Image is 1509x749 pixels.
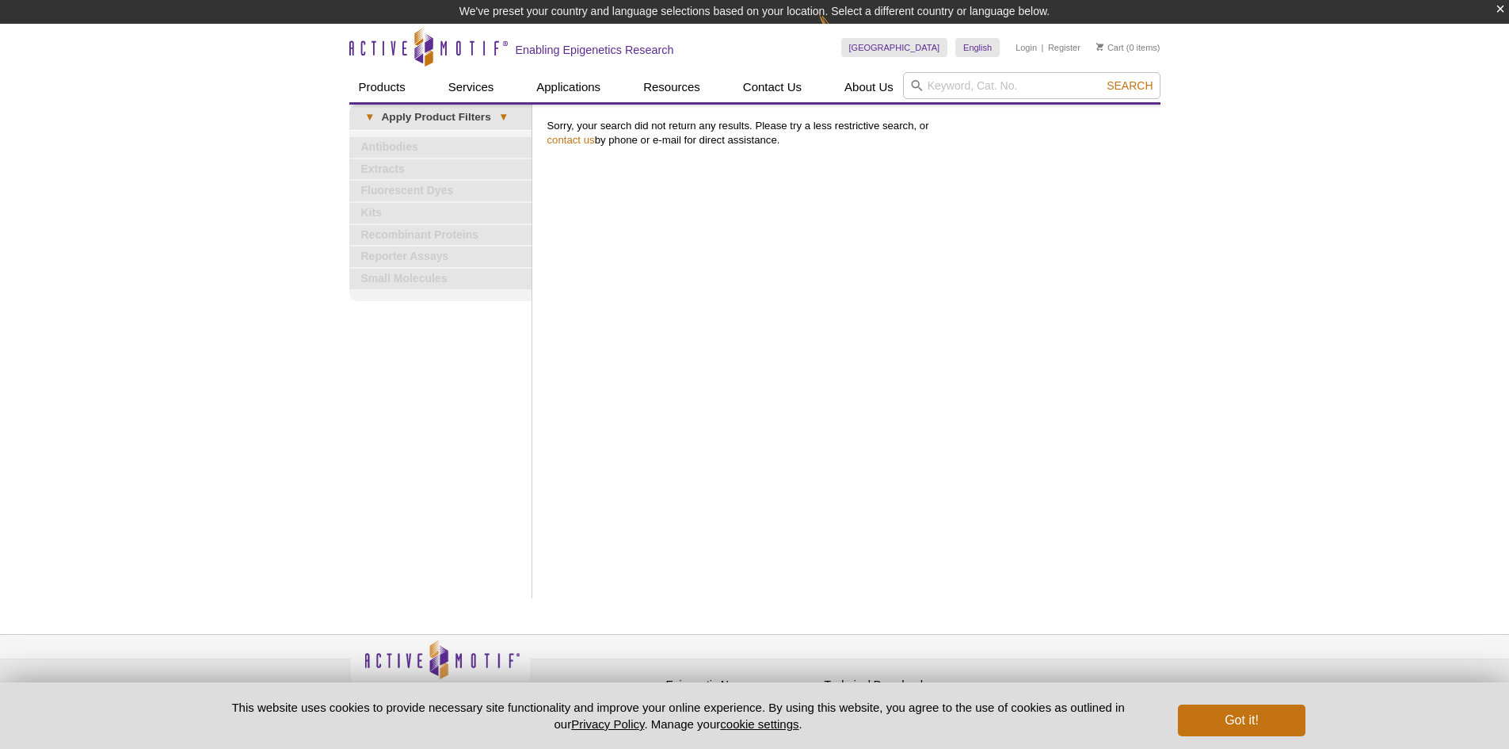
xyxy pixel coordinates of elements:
[1096,42,1124,53] a: Cart
[439,72,504,102] a: Services
[527,72,610,102] a: Applications
[1048,42,1080,53] a: Register
[349,225,532,246] a: Recombinant Proteins
[539,676,601,700] a: Privacy Policy
[349,159,532,180] a: Extracts
[349,137,532,158] a: Antibodies
[734,72,811,102] a: Contact Us
[1178,705,1305,736] button: Got it!
[349,246,532,267] a: Reporter Assays
[634,72,710,102] a: Resources
[825,678,975,692] h4: Technical Downloads
[903,72,1160,99] input: Keyword, Cat. No.
[349,269,532,289] a: Small Molecules
[349,635,532,699] img: Active Motif,
[516,43,674,57] h2: Enabling Epigenetics Research
[818,12,860,49] img: Change Here
[349,72,415,102] a: Products
[349,105,532,130] a: ▾Apply Product Filters▾
[1096,38,1160,57] li: (0 items)
[983,663,1102,697] table: Click to Verify - This site chose Symantec SSL for secure e-commerce and confidential communicati...
[1102,78,1157,93] button: Search
[666,678,817,692] h4: Epigenetic News
[547,134,595,146] a: contact us
[720,717,798,731] button: cookie settings
[955,38,1000,57] a: English
[349,203,532,224] a: Kits
[835,72,903,102] a: About Us
[1096,43,1103,51] img: Your Cart
[1107,79,1153,92] span: Search
[547,119,1153,147] p: Sorry, your search did not return any results. Please try a less restrictive search, or by phone ...
[357,110,382,124] span: ▾
[571,717,644,731] a: Privacy Policy
[491,110,516,124] span: ▾
[1016,42,1037,53] a: Login
[204,699,1153,732] p: This website uses cookies to provide necessary site functionality and improve your online experie...
[841,38,948,57] a: [GEOGRAPHIC_DATA]
[1042,38,1044,57] li: |
[349,181,532,201] a: Fluorescent Dyes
